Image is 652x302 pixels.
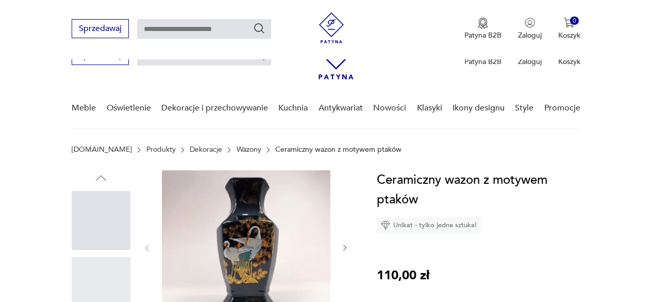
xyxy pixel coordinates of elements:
a: Oświetlenie [107,88,151,128]
a: Sprzedawaj [72,26,129,33]
p: Koszyk [558,57,580,67]
button: Zaloguj [518,18,542,40]
a: [DOMAIN_NAME] [72,146,132,154]
button: Szukaj [253,22,265,35]
a: Promocje [544,88,580,128]
a: Style [515,88,533,128]
p: 110,00 zł [377,266,429,285]
a: Wazony [237,146,261,154]
img: Ikona diamentu [381,220,390,230]
h1: Ceramiczny wazon z motywem ptaków [377,170,580,210]
a: Meble [72,88,96,128]
img: Ikona medalu [478,18,488,29]
div: 0 [570,17,579,25]
p: Zaloguj [518,30,542,40]
a: Dekoracje i przechowywanie [161,88,268,128]
img: Patyna - sklep z meblami i dekoracjami vintage [316,12,347,43]
p: Patyna B2B [464,57,501,67]
img: Ikonka użytkownika [525,18,535,28]
button: 0Koszyk [558,18,580,40]
p: Zaloguj [518,57,542,67]
a: Antykwariat [319,88,363,128]
a: Kuchnia [278,88,308,128]
p: Koszyk [558,30,580,40]
div: Unikat - tylko jedna sztuka! [377,217,481,233]
p: Patyna B2B [464,30,501,40]
a: Ikona medaluPatyna B2B [464,18,501,40]
a: Sprzedawaj [72,53,129,60]
img: Ikona koszyka [564,18,574,28]
a: Dekoracje [190,146,222,154]
a: Nowości [373,88,406,128]
button: Sprzedawaj [72,19,129,38]
p: Ceramiczny wazon z motywem ptaków [275,146,402,154]
a: Produkty [146,146,176,154]
button: Patyna B2B [464,18,501,40]
a: Ikony designu [453,88,505,128]
a: Klasyki [417,88,442,128]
